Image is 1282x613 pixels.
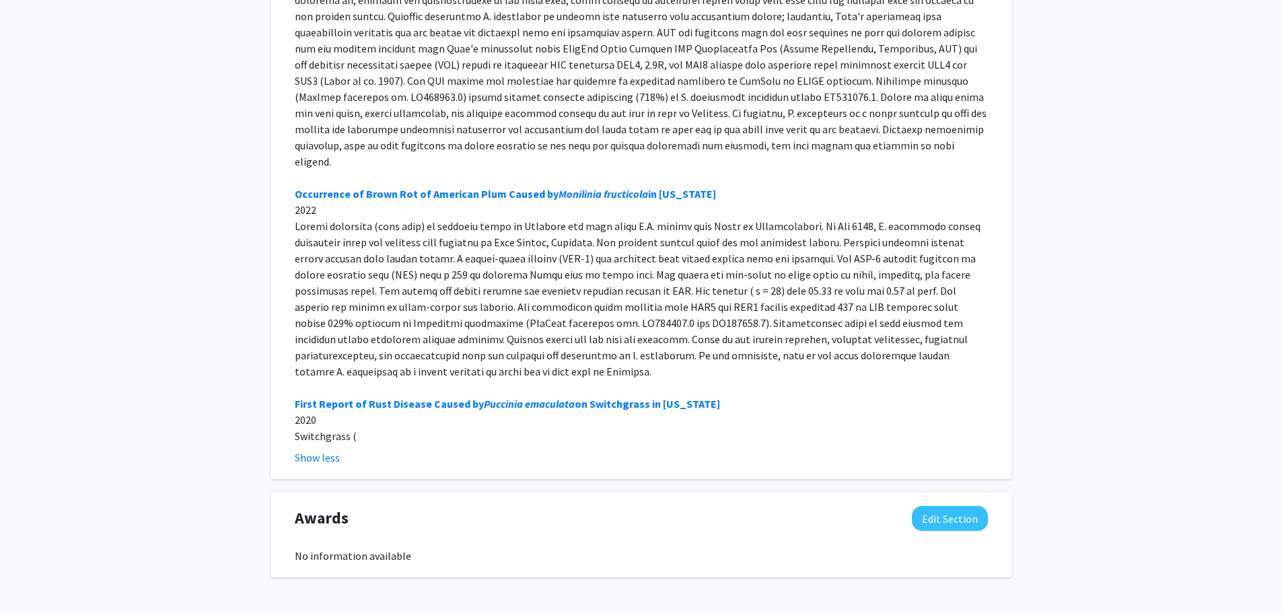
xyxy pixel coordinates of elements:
a: First Report of Rust Disease Caused byPuccinia emaculataon Switchgrass in [US_STATE] [295,397,720,410]
a: Occurrence of Brown Rot of American Plum Caused byMonilinia fructicolain [US_STATE] [295,187,716,201]
button: Edit Awards [912,506,988,531]
button: Show less [295,449,340,466]
div: No information available [295,548,988,564]
i: Monilinia fructicola [559,187,648,201]
span: Awards [295,506,349,530]
i: Puccinia emaculata [484,397,575,410]
iframe: Chat [10,552,57,603]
